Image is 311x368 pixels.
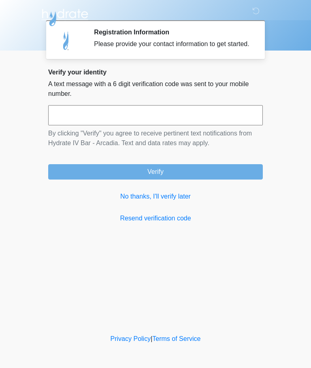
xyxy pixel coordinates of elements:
img: Agent Avatar [54,28,79,53]
p: A text message with a 6 digit verification code was sent to your mobile number. [48,79,263,99]
h2: Verify your identity [48,68,263,76]
a: | [151,335,152,342]
a: Resend verification code [48,214,263,223]
img: Hydrate IV Bar - Arcadia Logo [40,6,89,27]
div: Please provide your contact information to get started. [94,39,251,49]
button: Verify [48,164,263,180]
a: Privacy Policy [111,335,151,342]
a: Terms of Service [152,335,200,342]
p: By clicking "Verify" you agree to receive pertinent text notifications from Hydrate IV Bar - Arca... [48,129,263,148]
a: No thanks, I'll verify later [48,192,263,201]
